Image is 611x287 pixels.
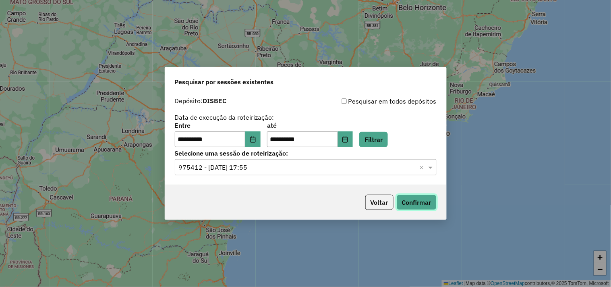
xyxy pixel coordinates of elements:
button: Choose Date [245,131,261,148]
label: Depósito: [175,96,227,106]
button: Voltar [365,195,394,210]
div: Pesquisar em todos depósitos [306,96,437,106]
span: Clear all [420,162,427,172]
strong: DISBEC [203,97,227,105]
button: Filtrar [359,132,388,147]
button: Confirmar [397,195,437,210]
label: Entre [175,121,261,130]
label: até [267,121,353,130]
span: Pesquisar por sessões existentes [175,77,274,87]
label: Selecione uma sessão de roteirização: [175,148,437,158]
label: Data de execução da roteirização: [175,112,274,122]
button: Choose Date [338,131,353,148]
